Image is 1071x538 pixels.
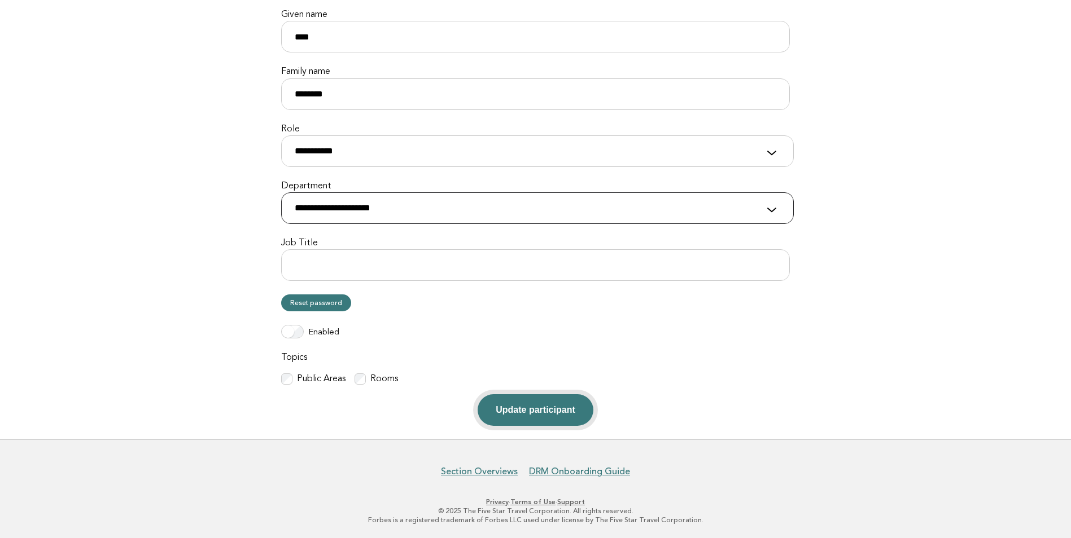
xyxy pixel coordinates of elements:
[297,373,346,385] label: Public Areas
[190,497,881,506] p: · ·
[281,66,790,78] label: Family name
[557,498,585,506] a: Support
[441,466,518,477] a: Section Overviews
[510,498,556,506] a: Terms of Use
[478,394,593,426] button: Update participant
[308,327,339,338] label: Enabled
[486,498,509,506] a: Privacy
[190,515,881,524] p: Forbes is a registered trademark of Forbes LLC used under license by The Five Star Travel Corpora...
[281,294,351,311] a: Reset password
[190,506,881,515] p: © 2025 The Five Star Travel Corporation. All rights reserved.
[529,466,630,477] a: DRM Onboarding Guide
[281,352,790,364] label: Topics
[281,9,790,21] label: Given name
[281,237,790,249] label: Job Title
[370,373,398,385] label: Rooms
[281,124,790,135] label: Role
[281,180,790,192] label: Department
